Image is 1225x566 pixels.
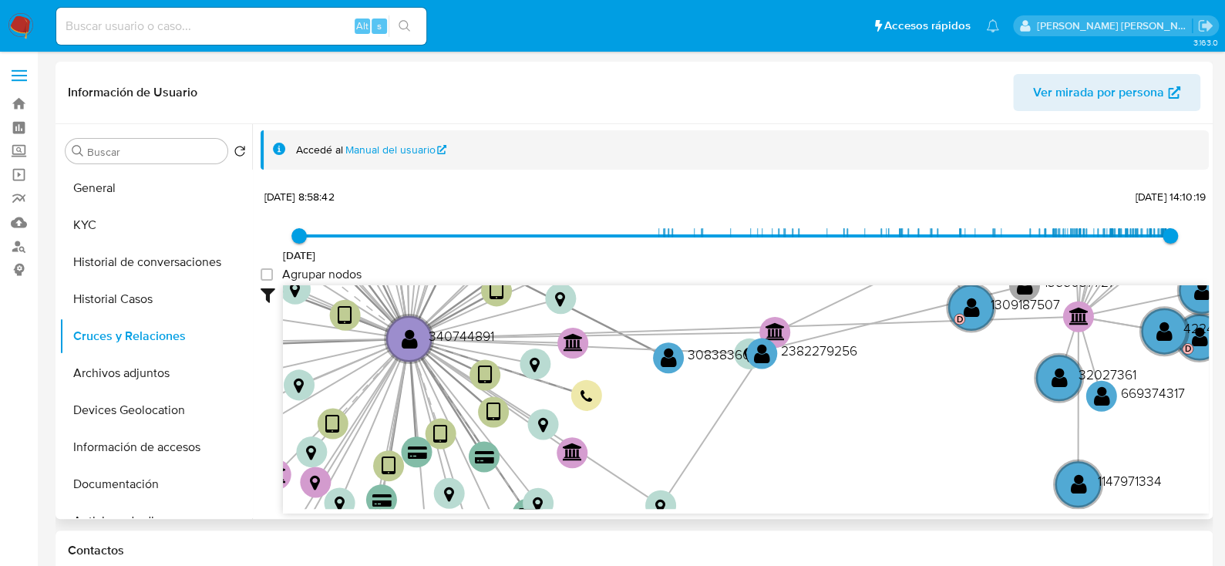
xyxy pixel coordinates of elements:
text:  [1051,366,1067,389]
text:  [766,322,786,341]
span: [DATE] 14:10:19 [1135,189,1205,204]
text:  [478,364,493,386]
span: Accedé al [296,143,343,157]
text: 1147971334 [1097,471,1161,490]
text: 1309187507 [990,295,1059,314]
a: Manual del usuario [345,143,447,157]
text:  [519,507,538,522]
span: [DATE] 8:58:42 [264,189,334,204]
text:  [325,413,340,435]
text:  [433,423,448,446]
text:  [563,443,583,461]
button: Archivos adjuntos [59,355,252,392]
text:  [294,377,304,394]
text:  [402,328,418,350]
text:  [372,494,392,508]
text:  [754,342,770,365]
text:  [1156,320,1173,342]
text:  [530,356,540,373]
span: [DATE] [283,248,316,263]
button: General [59,170,252,207]
a: Notificaciones [986,19,999,32]
text: 32027361 [1078,365,1136,384]
text:  [486,401,500,423]
text:  [310,474,320,491]
span: s [377,19,382,33]
button: Historial Casos [59,281,252,318]
text:  [533,496,543,513]
text:  [1069,307,1089,325]
text:  [1093,385,1109,407]
text:  [1192,325,1208,348]
text:  [334,495,344,512]
button: Historial de conversaciones [59,244,252,281]
button: search-icon [389,15,420,37]
button: Volver al orden por defecto [234,145,246,162]
button: Documentación [59,466,252,503]
text:  [963,296,979,318]
button: KYC [59,207,252,244]
text: D [956,312,963,326]
text:  [555,291,565,308]
text:  [564,333,584,352]
text:  [1017,274,1033,296]
text:  [306,444,316,461]
text:  [444,486,454,503]
button: Ver mirada por persona [1013,74,1200,111]
text:  [661,346,677,369]
button: Información de accesos [59,429,252,466]
text: 340744891 [429,326,494,345]
text:  [655,498,665,515]
text:  [290,281,300,298]
span: Accesos rápidos [884,18,971,34]
text:  [338,305,352,327]
input: Buscar usuario o caso... [56,16,426,36]
span: Ver mirada por persona [1033,74,1164,111]
p: brenda.morenoreyes@mercadolibre.com.mx [1037,19,1193,33]
h1: Contactos [68,543,1200,558]
text:  [1070,473,1086,495]
button: Buscar [72,145,84,157]
text: 669374317 [1120,383,1184,403]
text:  [1194,279,1210,302]
text: 308383604 [688,345,759,364]
span: Agrupar nodos [282,267,362,282]
span: Alt [356,19,369,33]
text:  [581,389,593,404]
text:  [381,455,395,477]
button: Cruces y Relaciones [59,318,252,355]
input: Buscar [87,145,221,159]
text:  [475,450,494,465]
a: Salir [1197,18,1213,34]
h1: Información de Usuario [68,85,197,100]
button: Devices Geolocation [59,392,252,429]
text: 2382279256 [781,341,857,360]
text:  [489,280,503,302]
button: Anticipos de dinero [59,503,252,540]
text:  [408,446,427,460]
text:  [537,416,547,433]
input: Agrupar nodos [261,268,273,281]
text: D [1185,342,1192,355]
